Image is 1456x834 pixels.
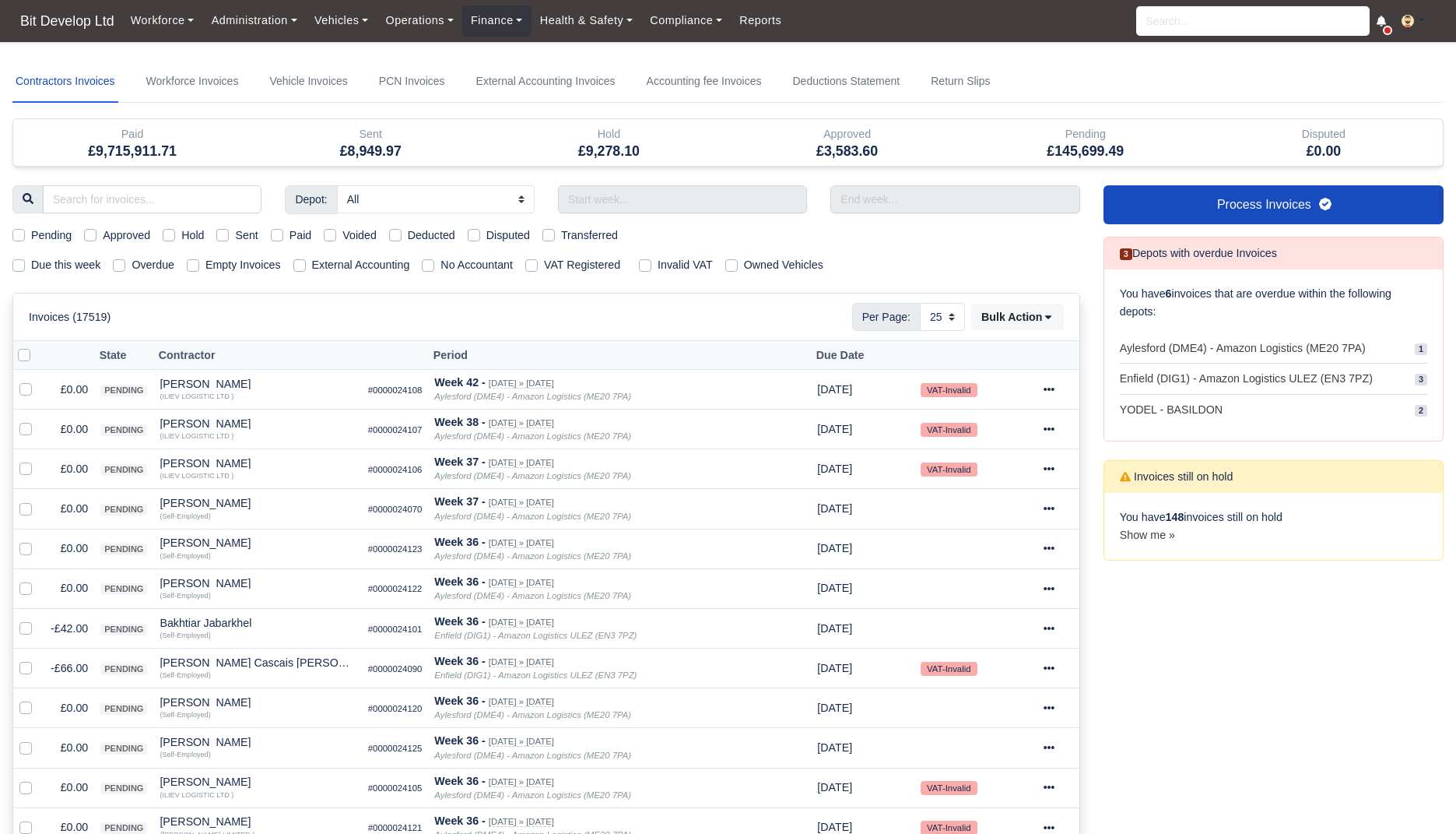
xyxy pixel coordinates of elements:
small: [DATE] » [DATE] [489,697,554,707]
a: Workforce Invoices [143,61,242,103]
span: pending [100,544,147,555]
small: VAT-Invalid [921,781,977,795]
small: #0000024107 [368,425,423,435]
label: VAT Registered [544,256,620,274]
div: Disputed [1216,125,1431,143]
td: £0.00 [44,449,94,489]
a: Accounting fee Invoices [644,61,765,103]
span: 2 months from now [817,383,852,396]
div: [PERSON_NAME] [160,378,355,389]
span: pending [100,385,147,396]
div: Bakhtiar Jabarkhel [160,618,355,628]
span: 1 month from now [817,622,852,635]
small: #0000024090 [368,664,423,674]
label: Invalid VAT [658,256,713,274]
a: Reports [731,5,790,36]
div: You have invoices still on hold [1104,493,1443,560]
div: [PERSON_NAME] [160,776,355,787]
h5: £9,278.10 [501,143,716,160]
label: Voided [342,227,377,245]
span: 1 month from now [817,542,852,554]
i: Aylesford (DME4) - Amazon Logistics (ME20 7PA) [434,392,631,401]
a: Enfield (DIG1) - Amazon Logistics ULEZ (EN3 7PZ) 3 [1120,364,1427,395]
span: 1 month from now [817,463,852,475]
span: pending [100,504,147,516]
strong: Week 36 - [434,695,485,707]
th: State [94,341,153,370]
span: 1 month from now [817,781,852,794]
div: Disputed [1205,119,1443,166]
h5: £3,583.60 [740,143,955,160]
td: £0.00 [44,370,94,410]
small: (Self-Employed) [160,711,210,719]
a: Compliance [641,5,731,36]
i: Aylesford (DME4) - Amazon Logistics (ME20 7PA) [434,790,631,800]
input: Search for invoices... [43,185,261,213]
div: Approved [728,119,967,166]
i: Enfield (DIG1) - Amazon Logistics ULEZ (EN3 7PZ) [434,670,637,680]
strong: Week 36 - [434,775,485,787]
strong: Week 36 - [434,655,485,667]
div: [PERSON_NAME] [160,458,355,469]
a: Vehicle Invoices [266,61,350,103]
strong: Week 36 - [434,536,485,548]
label: Owned Vehicles [744,256,823,274]
h5: £145,699.49 [978,143,1193,160]
span: pending [100,743,147,755]
small: (Self-Employed) [160,671,210,679]
span: pending [100,703,147,715]
td: £0.00 [44,688,94,728]
span: pending [100,464,147,476]
div: Pending [967,119,1205,166]
a: Contractors Invoices [12,61,118,103]
span: pending [100,624,147,635]
small: [DATE] » [DATE] [489,817,554,827]
div: Sent [251,119,489,166]
a: Return Slips [928,61,993,103]
div: [PERSON_NAME] [160,697,355,708]
small: VAT-Invalid [921,423,977,437]
span: 1 month from now [817,423,852,435]
a: Administration [202,5,305,36]
span: 1 month from now [817,582,852,594]
strong: Week 37 - [434,456,485,468]
div: [PERSON_NAME] [160,578,355,589]
small: (Self-Employed) [160,632,210,639]
h5: £0.00 [1216,143,1431,160]
button: Bulk Action [971,304,1064,330]
div: [PERSON_NAME] [160,737,355,748]
a: Operations [377,5,461,36]
a: Show me » [1120,529,1175,541]
label: Due this week [31,256,100,274]
i: Aylesford (DME4) - Amazon Logistics (ME20 7PA) [434,710,631,720]
h6: Invoices still on hold [1120,470,1233,484]
h6: Invoices (17519) [29,311,111,324]
label: Approved [103,227,150,245]
td: £0.00 [44,410,94,449]
label: Empty Invoices [205,256,281,274]
a: Vehicles [306,5,377,36]
strong: 148 [1166,511,1184,523]
label: External Accounting [312,256,410,274]
h6: Depots with overdue Invoices [1120,247,1277,260]
a: YODEL - BASILDON 2 [1120,395,1427,425]
a: Process Invoices [1103,185,1444,224]
div: Paid [13,119,251,166]
input: End week... [830,185,1079,213]
input: Search... [1136,6,1370,36]
a: Health & Safety [532,5,642,36]
div: Sent [263,125,478,143]
span: Bit Develop Ltd [12,5,122,37]
strong: Week 36 - [434,815,485,827]
small: [DATE] » [DATE] [489,538,554,548]
span: 1 month from now [817,741,852,754]
small: #0000024120 [368,704,423,713]
span: 2 weeks from now [817,662,852,674]
small: (ILIEV LOGISTIC LTD ) [160,432,233,440]
span: 1 month from now [817,702,852,714]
